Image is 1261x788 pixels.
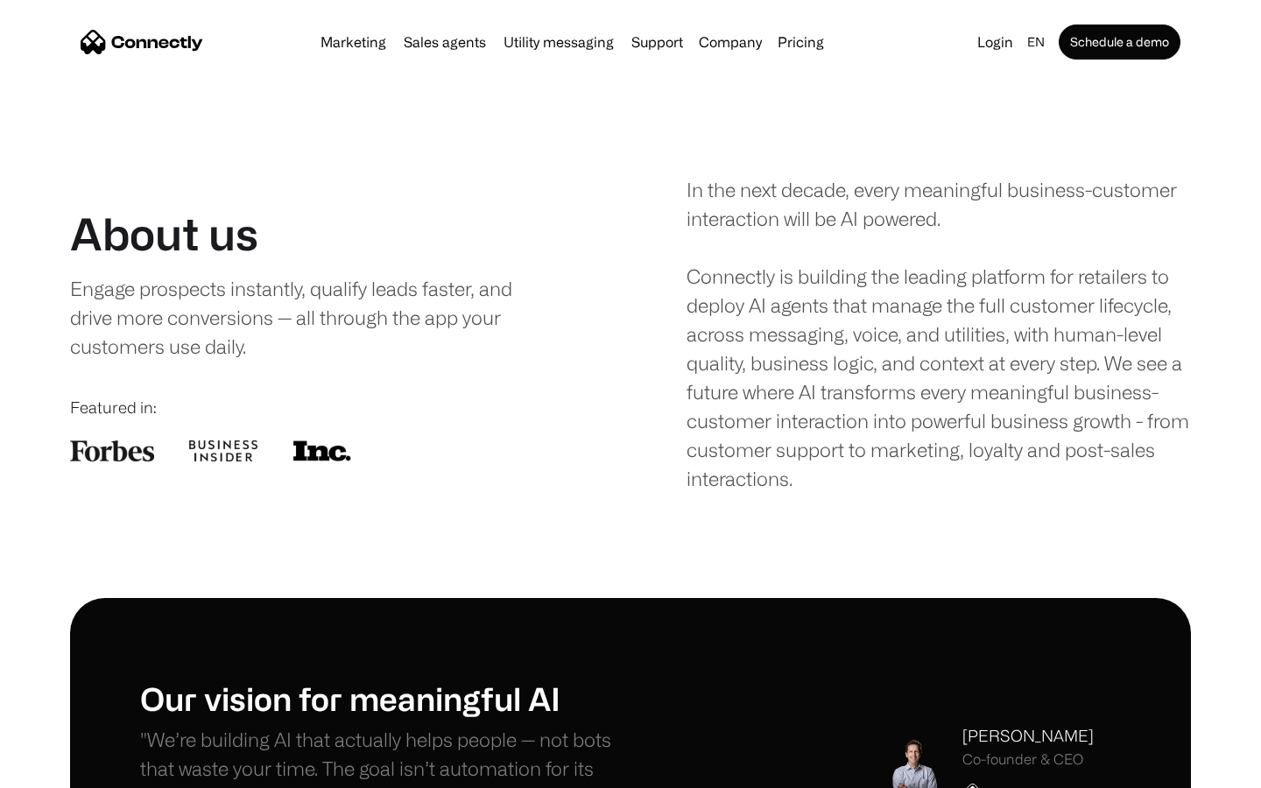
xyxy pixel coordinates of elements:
a: Login [970,30,1020,54]
div: Featured in: [70,396,574,419]
div: en [1027,30,1045,54]
aside: Language selected: English [18,756,105,782]
ul: Language list [35,757,105,782]
h1: Our vision for meaningful AI [140,679,630,717]
a: home [81,29,203,55]
a: Support [624,35,690,49]
a: Sales agents [397,35,493,49]
div: Company [694,30,767,54]
a: Marketing [313,35,393,49]
div: Company [699,30,762,54]
div: In the next decade, every meaningful business-customer interaction will be AI powered. Connectly ... [687,175,1191,493]
div: [PERSON_NAME] [962,724,1094,748]
div: Engage prospects instantly, qualify leads faster, and drive more conversions — all through the ap... [70,274,549,361]
a: Pricing [771,35,831,49]
a: Utility messaging [497,35,621,49]
div: Co-founder & CEO [962,751,1094,768]
h1: About us [70,208,258,260]
a: Schedule a demo [1059,25,1180,60]
div: en [1020,30,1055,54]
